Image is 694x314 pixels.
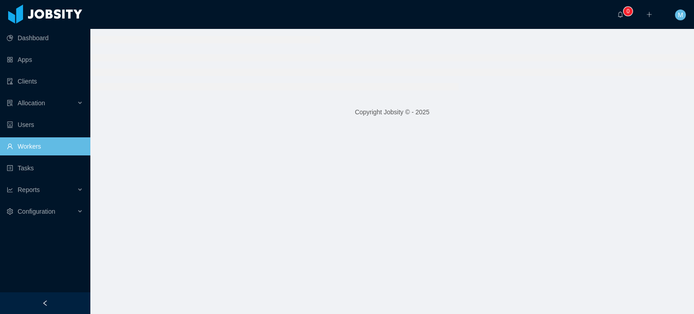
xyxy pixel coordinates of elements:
[7,137,83,155] a: icon: userWorkers
[7,187,13,193] i: icon: line-chart
[617,11,624,18] i: icon: bell
[7,72,83,90] a: icon: auditClients
[7,116,83,134] a: icon: robotUsers
[7,100,13,106] i: icon: solution
[7,51,83,69] a: icon: appstoreApps
[18,99,45,107] span: Allocation
[646,11,652,18] i: icon: plus
[90,97,694,128] footer: Copyright Jobsity © - 2025
[7,159,83,177] a: icon: profileTasks
[624,7,633,16] sup: 0
[7,208,13,215] i: icon: setting
[18,208,55,215] span: Configuration
[18,186,40,193] span: Reports
[7,29,83,47] a: icon: pie-chartDashboard
[678,9,683,20] span: M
